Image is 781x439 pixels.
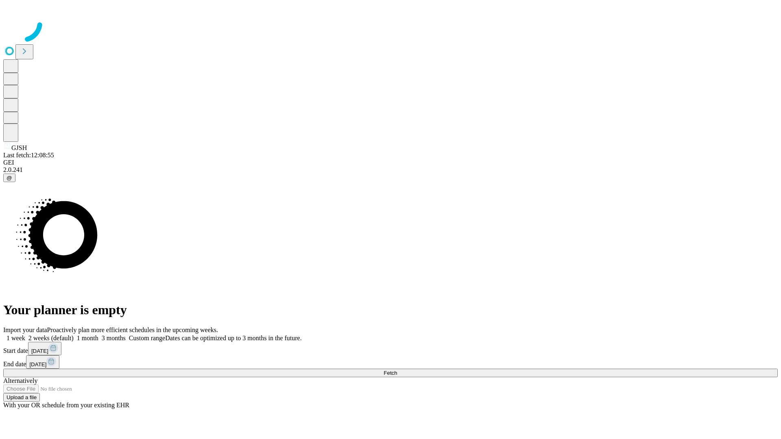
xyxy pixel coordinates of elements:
[7,175,12,181] span: @
[3,166,778,174] div: 2.0.241
[384,370,397,376] span: Fetch
[3,152,54,159] span: Last fetch: 12:08:55
[31,348,48,354] span: [DATE]
[26,355,59,369] button: [DATE]
[3,302,778,317] h1: Your planner is empty
[7,335,25,341] span: 1 week
[28,342,61,355] button: [DATE]
[28,335,74,341] span: 2 weeks (default)
[129,335,165,341] span: Custom range
[3,326,47,333] span: Import your data
[77,335,98,341] span: 1 month
[165,335,301,341] span: Dates can be optimized up to 3 months in the future.
[3,174,15,182] button: @
[102,335,126,341] span: 3 months
[47,326,218,333] span: Proactively plan more efficient schedules in the upcoming weeks.
[3,402,129,409] span: With your OR schedule from your existing EHR
[11,144,27,151] span: GJSH
[3,355,778,369] div: End date
[3,393,40,402] button: Upload a file
[3,377,37,384] span: Alternatively
[3,342,778,355] div: Start date
[29,361,46,367] span: [DATE]
[3,159,778,166] div: GEI
[3,369,778,377] button: Fetch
